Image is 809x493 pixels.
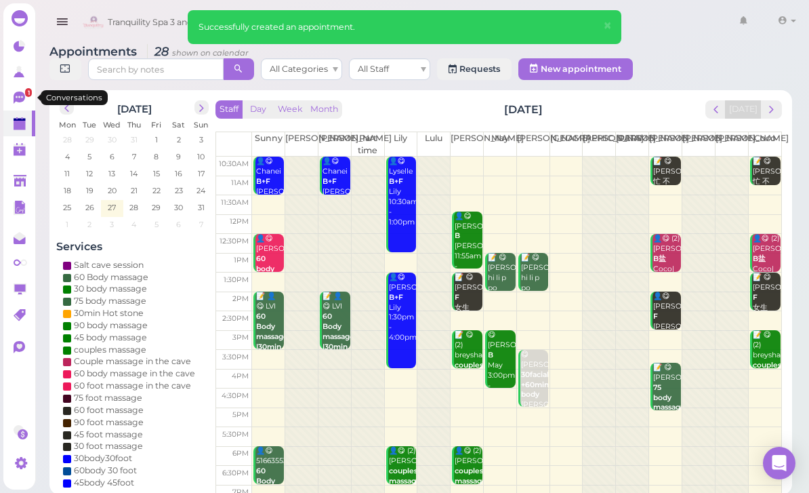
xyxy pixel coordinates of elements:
[84,201,96,214] span: 26
[83,120,96,130] span: Tue
[454,330,482,441] div: 📝 😋 (2) breyshanna [DEMOGRAPHIC_DATA] Coco|[PERSON_NAME] 3:00pm - 4:00pm
[455,293,459,302] b: F
[85,167,94,180] span: 12
[41,90,108,105] div: Conversations
[753,293,758,302] b: F
[256,177,270,186] b: B+F
[196,151,206,163] span: 10
[74,344,146,356] div: couples massage
[220,237,249,245] span: 12:30pm
[129,184,139,197] span: 21
[541,64,621,74] span: New appointment
[74,259,144,271] div: Salt cave session
[56,240,212,253] h4: Services
[147,44,249,58] i: 28
[748,132,781,157] th: Coco
[106,184,118,197] span: 20
[222,391,249,400] span: 4:30pm
[761,100,782,119] button: next
[270,64,328,74] span: All Categories
[25,88,32,97] span: 1
[195,184,207,197] span: 24
[255,234,284,345] div: 👤😋 [PERSON_NAME] Sunny 12:30pm - 1:30pm
[652,363,681,464] div: 📝 😋 [PERSON_NAME] Deep [PERSON_NAME] 3:50pm - 5:05pm
[518,58,633,80] button: New appointment
[175,218,182,231] span: 6
[652,234,681,315] div: 👤😋 (2) [PERSON_NAME] Coco|[PERSON_NAME] 12:30pm - 1:30pm
[85,184,95,197] span: 19
[384,132,417,157] th: Lily
[487,253,516,384] div: 📝 😋 [PERSON_NAME] hi li p po [PERSON_NAME] May|[PERSON_NAME] 1:00pm - 2:00pm
[175,134,182,146] span: 2
[652,157,681,268] div: 📝 😋 [PERSON_NAME]忙 不 Coco Coco|[PERSON_NAME] 10:30am - 11:15am
[196,167,206,180] span: 17
[232,294,249,303] span: 2pm
[196,201,206,214] span: 31
[583,132,616,157] th: [PERSON_NAME]
[74,416,144,429] div: 90 foot massage
[172,120,185,130] span: Sat
[763,447,795,479] div: Open Intercom Messenger
[322,157,350,237] div: 👤😋 Chanei [PERSON_NAME] |Sunny 10:30am - 11:30am
[520,253,549,384] div: 📝 😋 [PERSON_NAME] hi li p po [PERSON_NAME] May|[PERSON_NAME] 1:00pm - 2:00pm
[322,292,350,433] div: 📝 👤😋 LVI [DEMOGRAPHIC_DATA] [PERSON_NAME] |Sunny 2:00pm - 3:30pm
[128,201,140,214] span: 28
[358,64,389,74] span: All Staff
[74,404,144,416] div: 60 foot massage
[108,151,116,163] span: 6
[74,271,148,283] div: 60 Body massage
[86,218,93,231] span: 2
[409,12,541,33] input: Search customer
[74,465,137,477] div: 60body 30 foot
[649,132,682,157] th: [PERSON_NAME]
[127,120,141,130] span: Thu
[107,167,117,180] span: 13
[232,333,249,342] span: 3pm
[242,100,274,119] button: Day
[62,201,72,214] span: 25
[84,134,96,146] span: 29
[388,157,417,227] div: 👤😋 Lyselle Lily 10:30am - 1:00pm
[520,350,549,441] div: 😋 [PERSON_NAME] [PERSON_NAME] 3:30pm - 5:00pm
[521,370,552,399] b: 30facial +60mins body
[752,234,781,315] div: 👤😋 (2) [PERSON_NAME] Coco|[PERSON_NAME] 12:30pm - 1:30pm
[103,120,121,130] span: Wed
[516,132,549,157] th: [PERSON_NAME]
[222,430,249,439] span: 5:30pm
[653,312,658,321] b: F
[318,132,351,157] th: [PERSON_NAME]
[753,254,766,263] b: B盐
[131,151,138,163] span: 7
[232,449,249,458] span: 6pm
[487,330,516,401] div: 😋 [PERSON_NAME] May 3:00pm - 4:30pm
[151,120,161,130] span: Fri
[74,368,195,380] div: 60 body massage in the cave
[106,201,117,214] span: 27
[74,429,143,441] div: 45 foot massage
[74,319,148,332] div: 90 body massage
[389,293,403,302] b: B+F
[715,132,748,157] th: [PERSON_NAME]
[455,231,460,240] b: B
[753,361,785,380] b: couples massage
[63,167,71,180] span: 11
[351,132,384,157] th: Part time
[234,256,249,264] span: 1pm
[504,102,543,117] h2: [DATE]
[3,85,35,111] a: 1
[752,157,781,268] div: 📝 😋 [PERSON_NAME]忙 不 Coco Coco|[PERSON_NAME] 10:30am - 11:15am
[323,177,337,186] b: B+F
[752,330,781,441] div: 📝 😋 (2) breyshanna [DEMOGRAPHIC_DATA] Coco|[PERSON_NAME] 3:00pm - 4:00pm
[60,100,74,115] button: prev
[194,120,208,130] span: Sun
[198,218,205,231] span: 7
[454,273,482,363] div: 📝 😋 [PERSON_NAME] 女生 Coco|[PERSON_NAME] 1:30pm - 2:30pm
[306,100,342,119] button: Month
[151,184,162,197] span: 22
[108,3,287,41] span: Tranquility Spa 3 and [GEOGRAPHIC_DATA]
[74,392,142,404] div: 75 foot massage
[74,283,147,295] div: 30 body massage
[231,178,249,187] span: 11am
[74,355,191,368] div: Couple massage in the cave
[454,212,482,282] div: 👤😋 [PERSON_NAME] [PERSON_NAME] 11:55am - 1:25pm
